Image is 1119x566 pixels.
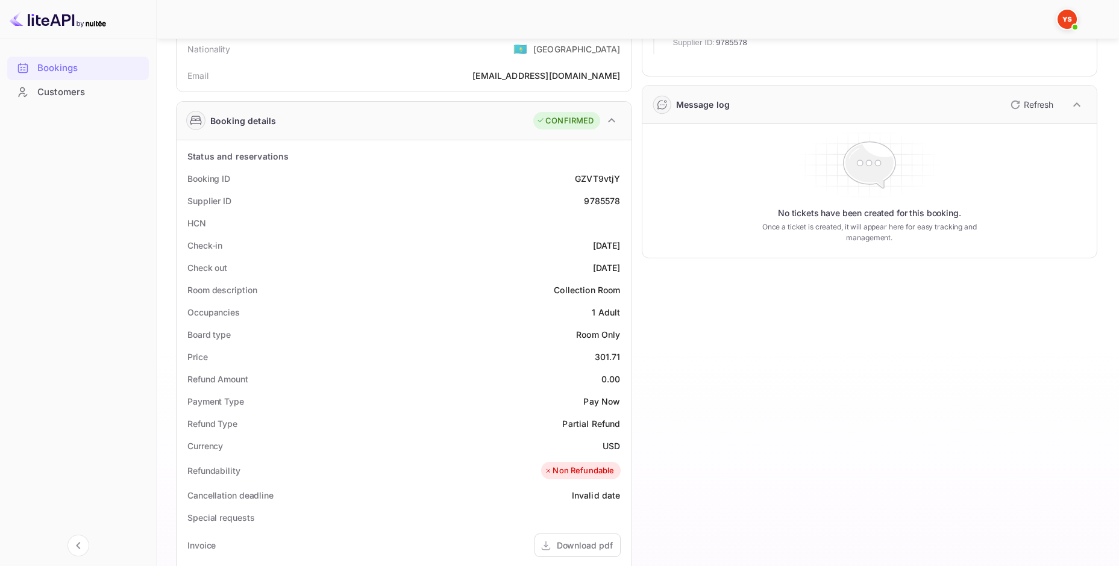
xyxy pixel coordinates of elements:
button: Collapse navigation [67,535,89,556]
div: 9785578 [584,194,620,207]
span: United States [513,38,527,60]
div: [GEOGRAPHIC_DATA] [533,43,621,55]
div: Refundability [187,464,240,477]
img: Yandex Support [1058,10,1077,29]
div: Customers [7,81,149,104]
div: Customers [37,86,143,99]
div: Room Only [576,328,620,341]
div: Invalid date [572,489,621,502]
a: Bookings [7,57,149,79]
div: Non Refundable [544,465,614,477]
div: Partial Refund [562,417,620,430]
div: Bookings [37,61,143,75]
div: Booking ID [187,172,230,185]
div: 1 Adult [592,306,620,319]
div: Board type [187,328,231,341]
div: Download pdf [557,539,613,552]
div: Supplier ID [187,194,231,207]
div: Bookings [7,57,149,80]
div: Payment Type [187,395,244,408]
div: Refund Amount [187,373,248,385]
div: Booking details [210,114,276,127]
button: Refresh [1003,95,1058,114]
div: [EMAIL_ADDRESS][DOMAIN_NAME] [472,69,620,82]
div: Pay Now [583,395,620,408]
div: Price [187,350,208,363]
div: USD [603,440,620,452]
div: 301.71 [595,350,621,363]
div: [DATE] [593,239,621,252]
div: Special requests [187,511,254,524]
p: Once a ticket is created, it will appear here for easy tracking and management. [747,222,992,243]
div: Email [187,69,208,82]
div: Occupancies [187,306,240,319]
span: Supplier ID: [673,37,715,49]
div: Check-in [187,239,222,252]
div: Collection Room [554,284,620,296]
div: 0.00 [601,373,621,385]
a: Customers [7,81,149,103]
div: Check out [187,261,227,274]
div: Refund Type [187,417,237,430]
p: No tickets have been created for this booking. [778,207,961,219]
span: 9785578 [716,37,747,49]
div: [DATE] [593,261,621,274]
div: HCN [187,217,206,229]
div: Currency [187,440,223,452]
p: Refresh [1024,98,1053,111]
div: CONFIRMED [536,115,594,127]
div: Cancellation deadline [187,489,274,502]
div: GZVT9vtjY [575,172,620,185]
div: Status and reservations [187,150,289,163]
div: Invoice [187,539,216,552]
img: LiteAPI logo [10,10,106,29]
div: Nationality [187,43,231,55]
div: Room description [187,284,257,296]
div: Message log [676,98,730,111]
